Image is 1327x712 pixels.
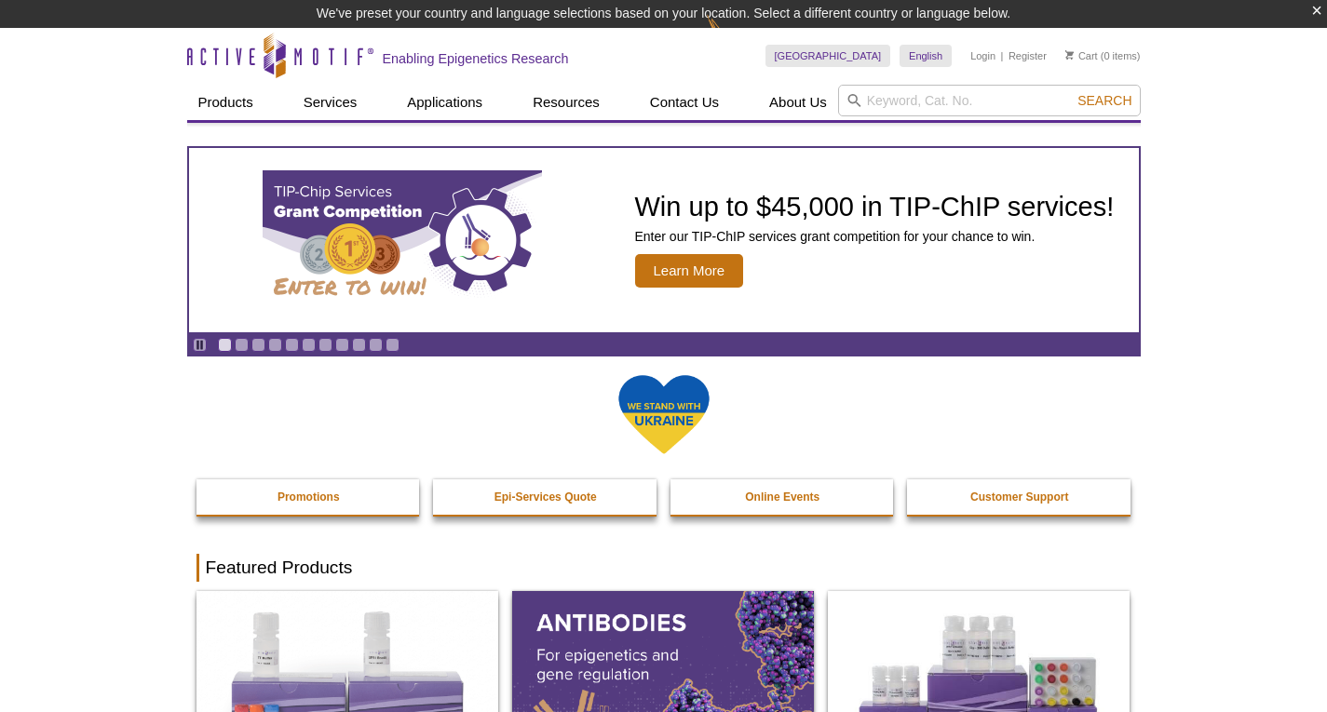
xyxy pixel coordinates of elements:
[292,85,369,120] a: Services
[383,50,569,67] h2: Enabling Epigenetics Research
[433,479,658,515] a: Epi-Services Quote
[187,85,264,120] a: Products
[285,338,299,352] a: Go to slide 5
[1001,45,1004,67] li: |
[521,85,611,120] a: Resources
[635,254,744,288] span: Learn More
[1065,49,1098,62] a: Cart
[189,148,1139,332] a: TIP-ChIP Services Grant Competition Win up to $45,000 in TIP-ChIP services! Enter our TIP-ChIP se...
[386,338,399,352] a: Go to slide 11
[707,14,756,58] img: Change Here
[193,338,207,352] a: Toggle autoplay
[635,193,1115,221] h2: Win up to $45,000 in TIP-ChIP services!
[900,45,952,67] a: English
[1065,45,1141,67] li: (0 items)
[189,148,1139,332] article: TIP-ChIP Services Grant Competition
[251,338,265,352] a: Go to slide 3
[838,85,1141,116] input: Keyword, Cat. No.
[635,228,1115,245] p: Enter our TIP-ChIP services grant competition for your chance to win.
[278,490,340,504] strong: Promotions
[352,338,366,352] a: Go to slide 9
[1077,93,1131,108] span: Search
[639,85,730,120] a: Contact Us
[1072,92,1137,109] button: Search
[196,479,422,515] a: Promotions
[263,170,542,310] img: TIP-ChIP Services Grant Competition
[268,338,282,352] a: Go to slide 4
[196,554,1131,582] h2: Featured Products
[758,85,838,120] a: About Us
[617,373,711,456] img: We Stand With Ukraine
[318,338,332,352] a: Go to slide 7
[670,479,896,515] a: Online Events
[335,338,349,352] a: Go to slide 8
[494,490,597,504] strong: Epi-Services Quote
[970,49,995,62] a: Login
[396,85,494,120] a: Applications
[235,338,249,352] a: Go to slide 2
[218,338,232,352] a: Go to slide 1
[369,338,383,352] a: Go to slide 10
[302,338,316,352] a: Go to slide 6
[765,45,891,67] a: [GEOGRAPHIC_DATA]
[1065,50,1074,60] img: Your Cart
[1009,49,1047,62] a: Register
[745,490,819,504] strong: Online Events
[970,490,1068,504] strong: Customer Support
[907,479,1132,515] a: Customer Support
